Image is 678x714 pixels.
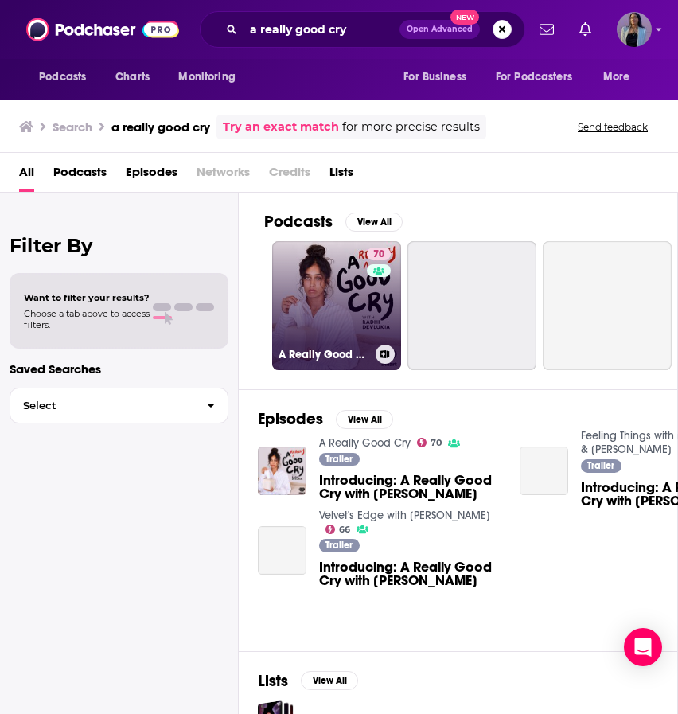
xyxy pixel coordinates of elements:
[617,12,652,47] button: Show profile menu
[345,213,403,232] button: View All
[319,474,501,501] span: Introducing: A Really Good Cry with [PERSON_NAME]
[126,159,177,192] a: Episodes
[269,159,310,192] span: Credits
[325,455,353,464] span: Trailer
[450,10,479,25] span: New
[373,247,384,263] span: 70
[319,560,501,587] span: Introducing: A Really Good Cry with [PERSON_NAME]
[26,14,179,45] img: Podchaser - Follow, Share and Rate Podcasts
[279,348,369,361] h3: A Really Good Cry
[105,62,159,92] a: Charts
[53,119,92,135] h3: Search
[167,62,255,92] button: open menu
[10,361,228,377] p: Saved Searches
[115,66,150,88] span: Charts
[258,447,306,495] img: Introducing: A Really Good Cry with Radhi Devlukia
[258,409,323,429] h2: Episodes
[603,66,630,88] span: More
[325,540,353,550] span: Trailer
[39,66,86,88] span: Podcasts
[392,62,486,92] button: open menu
[319,509,490,522] a: Velvet's Edge with Kelly Henderson
[520,447,568,495] a: Introducing: A Really Good Cry with Radhi Devlukia
[301,671,358,690] button: View All
[258,409,393,429] a: EpisodesView All
[111,119,210,135] h3: a really good cry
[10,234,228,257] h2: Filter By
[319,560,501,587] a: Introducing: A Really Good Cry with Radhi Devlukia
[258,671,288,691] h2: Lists
[367,248,391,260] a: 70
[431,439,442,447] span: 70
[319,436,411,450] a: A Really Good Cry
[264,212,333,232] h2: Podcasts
[485,62,595,92] button: open menu
[28,62,107,92] button: open menu
[10,400,194,411] span: Select
[533,16,560,43] a: Show notifications dropdown
[24,308,150,330] span: Choose a tab above to access filters.
[329,159,353,192] a: Lists
[272,241,401,370] a: 70A Really Good Cry
[258,671,358,691] a: ListsView All
[200,11,525,48] div: Search podcasts, credits, & more...
[19,159,34,192] a: All
[617,12,652,47] img: User Profile
[417,438,442,447] a: 70
[617,12,652,47] span: Logged in as maria.pina
[178,66,235,88] span: Monitoring
[197,159,250,192] span: Networks
[399,20,480,39] button: Open AdvancedNew
[264,212,403,232] a: PodcastsView All
[325,525,351,534] a: 66
[403,66,466,88] span: For Business
[573,16,598,43] a: Show notifications dropdown
[258,526,306,575] a: Introducing: A Really Good Cry with Radhi Devlukia
[339,526,350,533] span: 66
[592,62,650,92] button: open menu
[244,17,399,42] input: Search podcasts, credits, & more...
[407,25,473,33] span: Open Advanced
[24,292,150,303] span: Want to filter your results?
[587,461,614,470] span: Trailer
[496,66,572,88] span: For Podcasters
[573,120,653,134] button: Send feedback
[319,474,501,501] a: Introducing: A Really Good Cry with Radhi Devlukia
[53,159,107,192] a: Podcasts
[342,118,480,136] span: for more precise results
[223,118,339,136] a: Try an exact match
[336,410,393,429] button: View All
[10,388,228,423] button: Select
[624,628,662,666] div: Open Intercom Messenger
